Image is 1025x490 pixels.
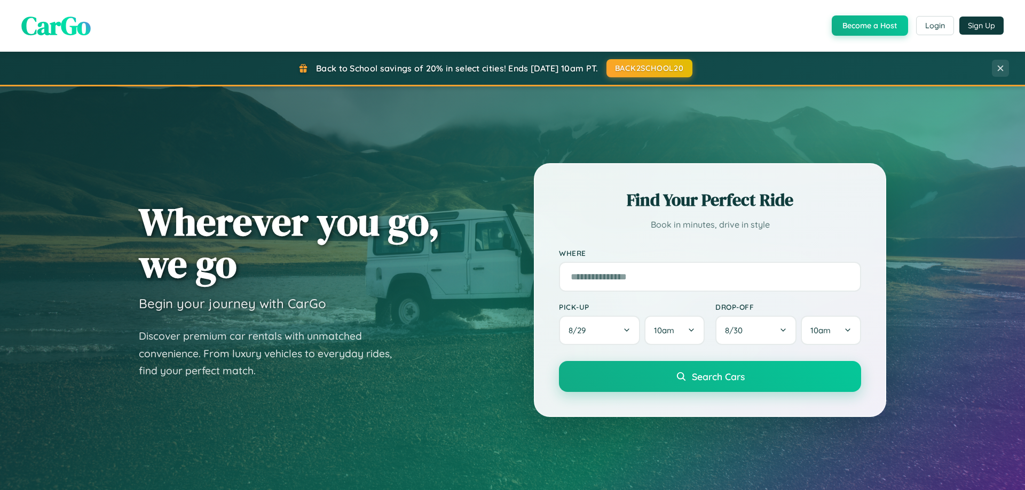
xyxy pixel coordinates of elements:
button: Login [916,16,954,35]
span: CarGo [21,8,91,43]
button: Search Cars [559,361,861,392]
h3: Begin your journey with CarGo [139,295,326,311]
button: BACK2SCHOOL20 [606,59,692,77]
button: 10am [801,316,861,345]
h2: Find Your Perfect Ride [559,188,861,212]
span: Back to School savings of 20% in select cities! Ends [DATE] 10am PT. [316,63,598,74]
span: 8 / 30 [725,325,748,335]
button: 10am [644,316,705,345]
span: 10am [654,325,674,335]
button: 8/30 [715,316,797,345]
h1: Wherever you go, we go [139,200,440,285]
p: Discover premium car rentals with unmatched convenience. From luxury vehicles to everyday rides, ... [139,327,406,380]
p: Book in minutes, drive in style [559,217,861,232]
label: Drop-off [715,302,861,311]
button: 8/29 [559,316,640,345]
button: Become a Host [832,15,908,36]
button: Sign Up [959,17,1004,35]
span: Search Cars [692,371,745,382]
span: 10am [810,325,831,335]
label: Where [559,248,861,258]
span: 8 / 29 [569,325,591,335]
label: Pick-up [559,302,705,311]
